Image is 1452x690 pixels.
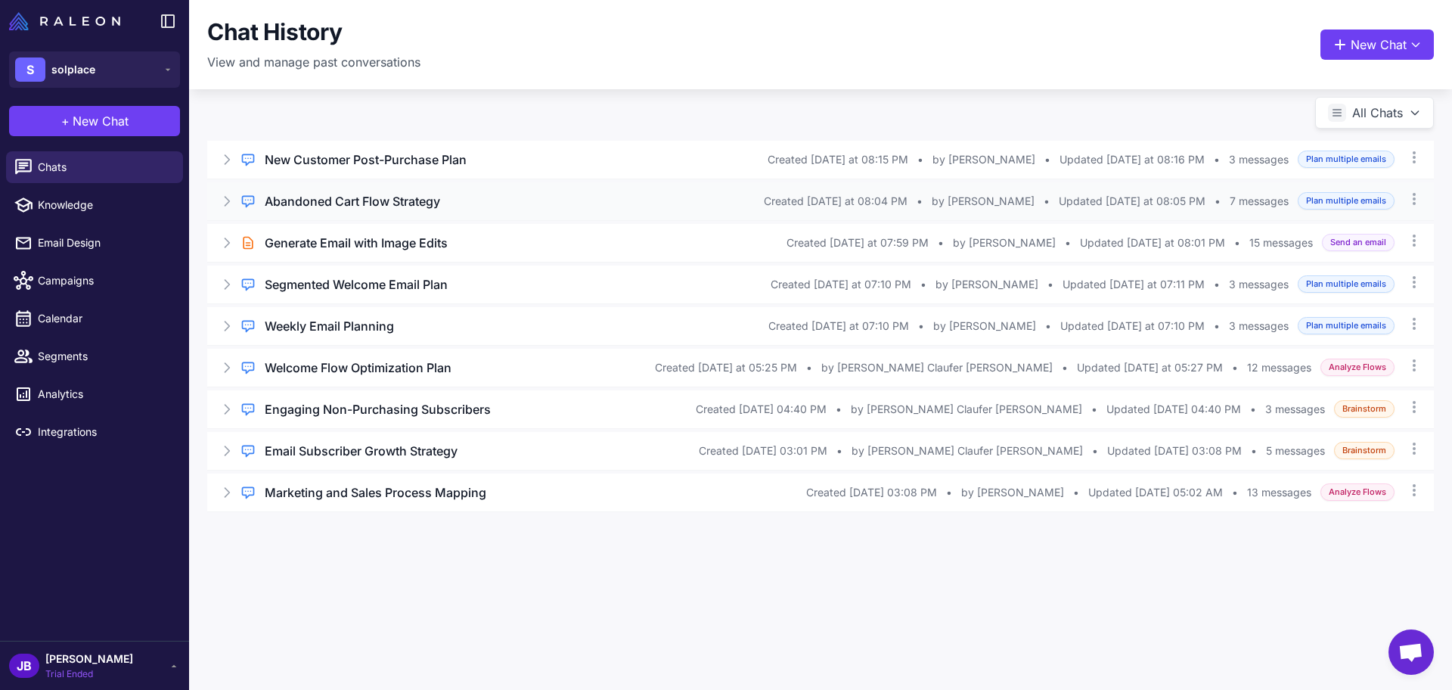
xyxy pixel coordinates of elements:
[9,12,120,30] img: Raleon Logo
[771,276,911,293] span: Created [DATE] at 07:10 PM
[920,276,926,293] span: •
[1214,151,1220,168] span: •
[1334,442,1395,459] span: Brainstorm
[821,359,1053,376] span: by [PERSON_NAME] Claufer [PERSON_NAME]
[1298,192,1395,210] span: Plan multiple emails
[6,227,183,259] a: Email Design
[6,189,183,221] a: Knowledge
[1107,443,1242,459] span: Updated [DATE] 03:08 PM
[1060,151,1205,168] span: Updated [DATE] at 08:16 PM
[6,378,183,410] a: Analytics
[1065,235,1071,251] span: •
[9,51,180,88] button: Ssolplace
[1062,359,1068,376] span: •
[9,654,39,678] div: JB
[768,318,909,334] span: Created [DATE] at 07:10 PM
[1388,629,1434,675] div: Open chat
[1044,151,1050,168] span: •
[1080,235,1225,251] span: Updated [DATE] at 08:01 PM
[655,359,797,376] span: Created [DATE] at 05:25 PM
[265,275,448,294] h3: Segmented Welcome Email Plan
[1249,235,1313,251] span: 15 messages
[1214,276,1220,293] span: •
[6,265,183,297] a: Campaigns
[1251,443,1257,459] span: •
[1073,484,1079,501] span: •
[265,483,486,502] h3: Marketing and Sales Process Mapping
[1044,193,1050,210] span: •
[1334,400,1395,418] span: Brainstorm
[1298,317,1395,334] span: Plan multiple emails
[1315,97,1434,129] button: All Chats
[851,401,1082,418] span: by [PERSON_NAME] Claufer [PERSON_NAME]
[265,442,458,460] h3: Email Subscriber Growth Strategy
[935,276,1038,293] span: by [PERSON_NAME]
[1298,151,1395,168] span: Plan multiple emails
[1106,401,1241,418] span: Updated [DATE] 04:40 PM
[1229,276,1289,293] span: 3 messages
[1045,318,1051,334] span: •
[932,151,1035,168] span: by [PERSON_NAME]
[6,416,183,448] a: Integrations
[1265,401,1325,418] span: 3 messages
[1250,401,1256,418] span: •
[1234,235,1240,251] span: •
[1047,276,1053,293] span: •
[265,192,440,210] h3: Abandoned Cart Flow Strategy
[946,484,952,501] span: •
[933,318,1036,334] span: by [PERSON_NAME]
[961,484,1064,501] span: by [PERSON_NAME]
[1063,276,1205,293] span: Updated [DATE] at 07:11 PM
[207,18,342,47] h1: Chat History
[1060,318,1205,334] span: Updated [DATE] at 07:10 PM
[38,272,171,289] span: Campaigns
[9,12,126,30] a: Raleon Logo
[38,348,171,365] span: Segments
[1322,234,1395,251] span: Send an email
[265,400,491,418] h3: Engaging Non-Purchasing Subscribers
[1091,401,1097,418] span: •
[6,303,183,334] a: Calendar
[73,112,129,130] span: New Chat
[1092,443,1098,459] span: •
[696,401,827,418] span: Created [DATE] 04:40 PM
[207,53,420,71] p: View and manage past conversations
[917,193,923,210] span: •
[6,151,183,183] a: Chats
[265,317,394,335] h3: Weekly Email Planning
[1266,443,1325,459] span: 5 messages
[38,386,171,402] span: Analytics
[1229,151,1289,168] span: 3 messages
[1320,30,1434,60] button: New Chat
[1320,483,1395,501] span: Analyze Flows
[6,340,183,372] a: Segments
[38,424,171,440] span: Integrations
[953,235,1056,251] span: by [PERSON_NAME]
[938,235,944,251] span: •
[1247,359,1311,376] span: 12 messages
[806,484,937,501] span: Created [DATE] 03:08 PM
[836,401,842,418] span: •
[764,193,907,210] span: Created [DATE] at 08:04 PM
[852,443,1083,459] span: by [PERSON_NAME] Claufer [PERSON_NAME]
[1059,193,1205,210] span: Updated [DATE] at 08:05 PM
[1298,275,1395,293] span: Plan multiple emails
[9,106,180,136] button: +New Chat
[38,310,171,327] span: Calendar
[786,235,929,251] span: Created [DATE] at 07:59 PM
[1214,318,1220,334] span: •
[917,151,923,168] span: •
[38,159,171,176] span: Chats
[768,151,908,168] span: Created [DATE] at 08:15 PM
[1088,484,1223,501] span: Updated [DATE] 05:02 AM
[15,57,45,82] div: S
[265,234,448,252] h3: Generate Email with Image Edits
[38,197,171,213] span: Knowledge
[38,235,171,251] span: Email Design
[836,443,842,459] span: •
[1232,359,1238,376] span: •
[61,112,70,130] span: +
[1215,193,1221,210] span: •
[51,61,95,78] span: solplace
[699,443,827,459] span: Created [DATE] 03:01 PM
